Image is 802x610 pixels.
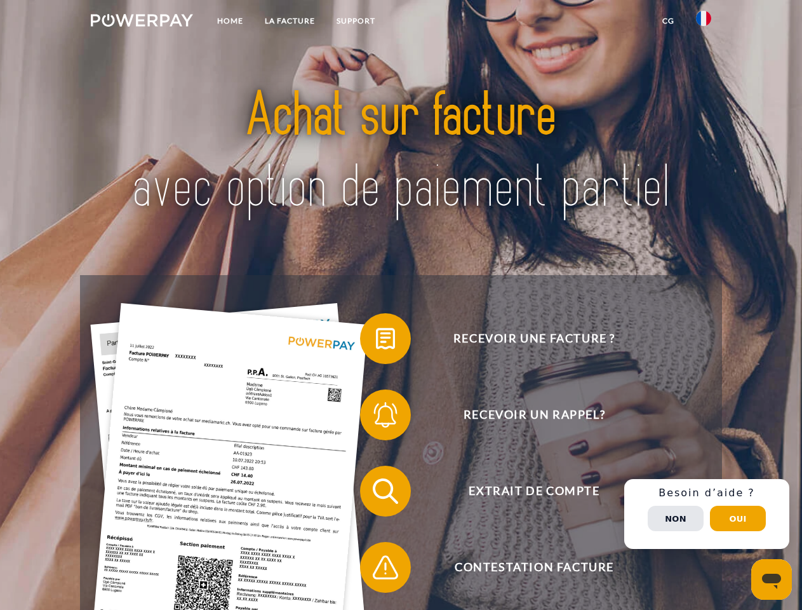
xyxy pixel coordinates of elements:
img: qb_bill.svg [370,323,401,355]
button: Recevoir un rappel? [360,390,690,440]
span: Recevoir un rappel? [378,390,690,440]
h3: Besoin d’aide ? [632,487,782,499]
span: Contestation Facture [378,542,690,593]
button: Non [648,506,704,531]
button: Recevoir une facture ? [360,313,690,364]
span: Recevoir une facture ? [378,313,690,364]
button: Contestation Facture [360,542,690,593]
button: Oui [710,506,766,531]
button: Extrait de compte [360,466,690,517]
img: qb_bell.svg [370,399,401,431]
img: qb_warning.svg [370,552,401,583]
img: title-powerpay_fr.svg [121,61,681,243]
img: logo-powerpay-white.svg [91,14,193,27]
a: LA FACTURE [254,10,326,32]
iframe: Bouton de lancement de la fenêtre de messagerie [751,559,792,600]
a: Home [206,10,254,32]
img: fr [696,11,711,26]
a: Support [326,10,386,32]
img: qb_search.svg [370,475,401,507]
div: Schnellhilfe [624,479,789,549]
span: Extrait de compte [378,466,690,517]
a: CG [652,10,685,32]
